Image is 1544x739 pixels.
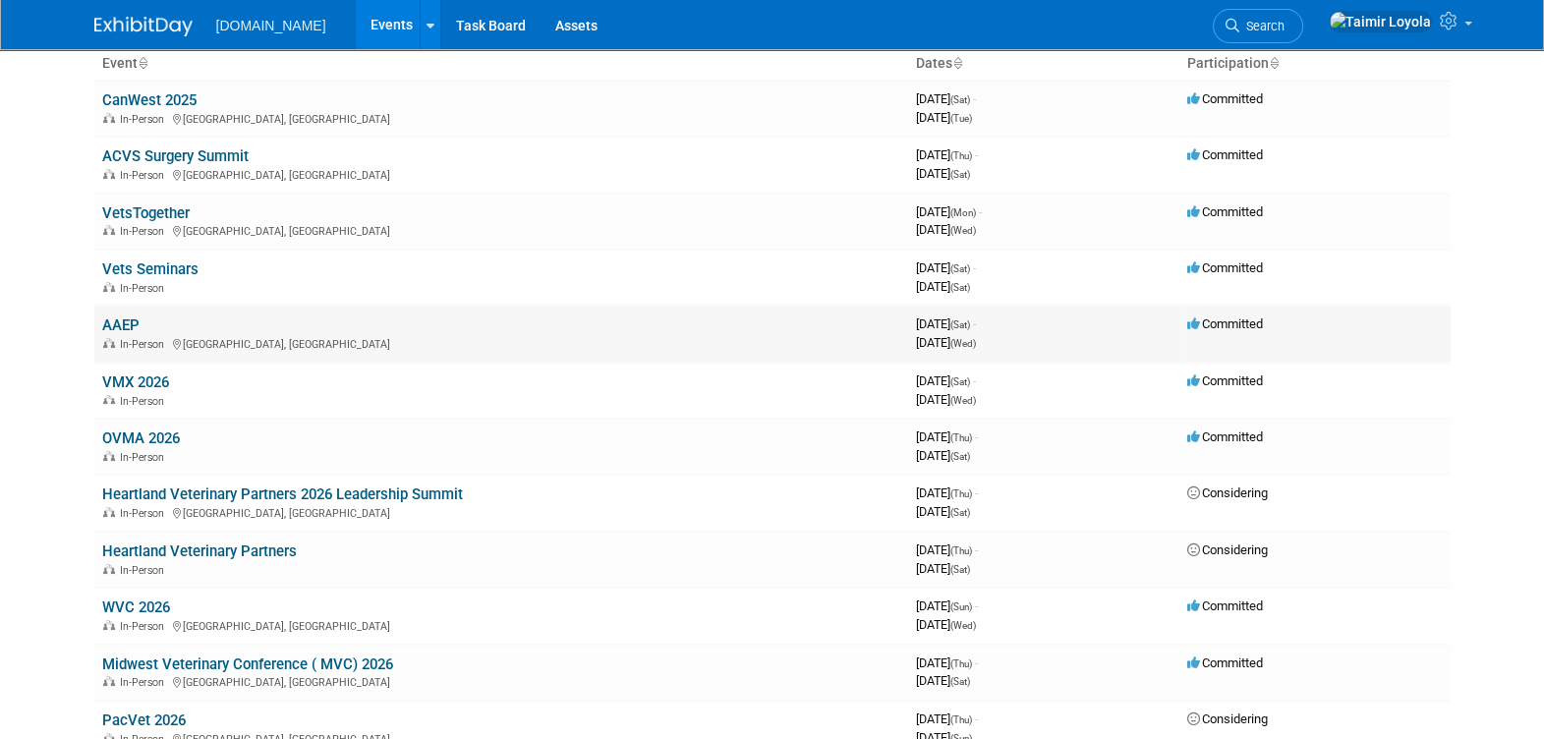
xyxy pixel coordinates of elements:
span: In-Person [120,507,170,520]
span: (Tue) [950,113,972,124]
span: - [973,91,976,106]
a: Heartland Veterinary Partners [102,542,297,560]
a: Vets Seminars [102,260,199,278]
span: (Sat) [950,376,970,387]
span: (Sat) [950,263,970,274]
a: ACVS Surgery Summit [102,147,249,165]
a: PacVet 2026 [102,711,186,729]
span: [DATE] [916,316,976,331]
img: ExhibitDay [94,17,193,36]
img: In-Person Event [103,282,115,292]
span: [DATE] [916,561,970,576]
a: Midwest Veterinary Conference ( MVC) 2026 [102,655,393,673]
span: (Wed) [950,620,976,631]
a: WVC 2026 [102,598,170,616]
span: - [973,260,976,275]
span: [DATE] [916,485,978,500]
span: [DATE] [916,147,978,162]
span: [DATE] [916,204,982,219]
a: Search [1213,9,1303,43]
span: In-Person [120,451,170,464]
th: Event [94,47,908,81]
span: In-Person [120,113,170,126]
span: [DATE] [916,335,976,350]
span: [DATE] [916,222,976,237]
div: [GEOGRAPHIC_DATA], [GEOGRAPHIC_DATA] [102,335,900,351]
img: In-Person Event [103,395,115,405]
span: Committed [1187,91,1263,106]
div: [GEOGRAPHIC_DATA], [GEOGRAPHIC_DATA] [102,617,900,633]
a: CanWest 2025 [102,91,197,109]
a: Heartland Veterinary Partners 2026 Leadership Summit [102,485,463,503]
span: (Thu) [950,432,972,443]
div: [GEOGRAPHIC_DATA], [GEOGRAPHIC_DATA] [102,504,900,520]
span: Committed [1187,204,1263,219]
span: [DATE] [916,542,978,557]
span: Committed [1187,373,1263,388]
img: In-Person Event [103,113,115,123]
span: - [973,316,976,331]
span: (Thu) [950,545,972,556]
img: In-Person Event [103,225,115,235]
span: In-Person [120,564,170,577]
span: (Sat) [950,451,970,462]
span: [DOMAIN_NAME] [216,18,326,33]
span: In-Person [120,169,170,182]
span: (Thu) [950,150,972,161]
span: Committed [1187,655,1263,670]
img: In-Person Event [103,676,115,686]
a: VetsTogether [102,204,190,222]
a: Sort by Participation Type [1269,55,1279,71]
span: In-Person [120,225,170,238]
a: AAEP [102,316,140,334]
span: (Sat) [950,319,970,330]
span: (Thu) [950,658,972,669]
th: Participation [1179,47,1451,81]
span: (Thu) [950,714,972,725]
span: [DATE] [916,598,978,613]
span: Considering [1187,542,1268,557]
span: - [975,542,978,557]
span: (Sat) [950,564,970,575]
div: [GEOGRAPHIC_DATA], [GEOGRAPHIC_DATA] [102,110,900,126]
span: In-Person [120,338,170,351]
span: (Wed) [950,225,976,236]
span: In-Person [120,676,170,689]
img: In-Person Event [103,564,115,574]
span: [DATE] [916,392,976,407]
a: VMX 2026 [102,373,169,391]
span: (Sat) [950,282,970,293]
a: Sort by Start Date [952,55,962,71]
span: [DATE] [916,260,976,275]
img: In-Person Event [103,451,115,461]
img: Taimir Loyola [1329,11,1432,32]
div: [GEOGRAPHIC_DATA], [GEOGRAPHIC_DATA] [102,673,900,689]
a: OVMA 2026 [102,429,180,447]
span: [DATE] [916,373,976,388]
span: - [975,711,978,726]
img: In-Person Event [103,338,115,348]
span: (Sun) [950,601,972,612]
span: - [975,655,978,670]
span: - [975,147,978,162]
th: Dates [908,47,1179,81]
span: [DATE] [916,673,970,688]
span: (Thu) [950,488,972,499]
span: [DATE] [916,711,978,726]
span: [DATE] [916,448,970,463]
span: Committed [1187,147,1263,162]
span: Considering [1187,711,1268,726]
span: [DATE] [916,279,970,294]
span: [DATE] [916,429,978,444]
span: - [975,429,978,444]
span: [DATE] [916,91,976,106]
span: Considering [1187,485,1268,500]
span: (Mon) [950,207,976,218]
span: Committed [1187,598,1263,613]
span: (Sat) [950,94,970,105]
span: (Sat) [950,169,970,180]
span: (Sat) [950,676,970,687]
span: In-Person [120,620,170,633]
span: - [979,204,982,219]
div: [GEOGRAPHIC_DATA], [GEOGRAPHIC_DATA] [102,166,900,182]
